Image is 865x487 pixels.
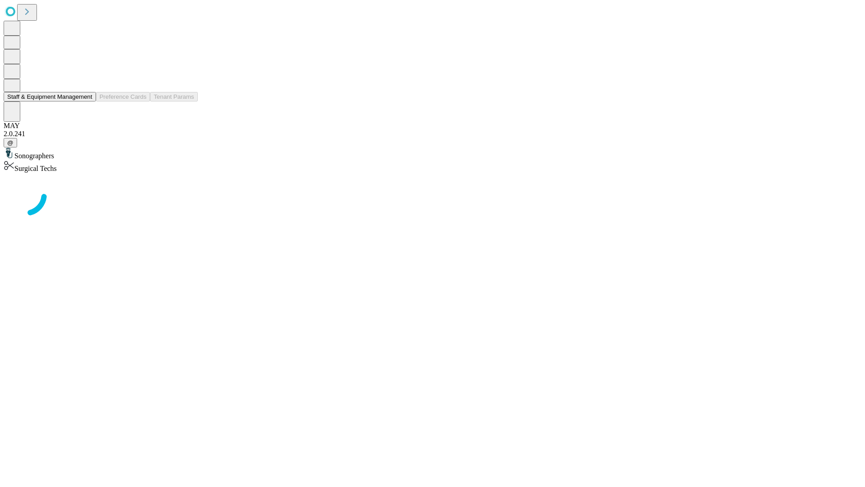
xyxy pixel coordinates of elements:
[7,139,14,146] span: @
[4,130,861,138] div: 2.0.241
[4,160,861,173] div: Surgical Techs
[4,122,861,130] div: MAY
[4,92,96,101] button: Staff & Equipment Management
[150,92,198,101] button: Tenant Params
[4,147,861,160] div: Sonographers
[4,138,17,147] button: @
[96,92,150,101] button: Preference Cards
